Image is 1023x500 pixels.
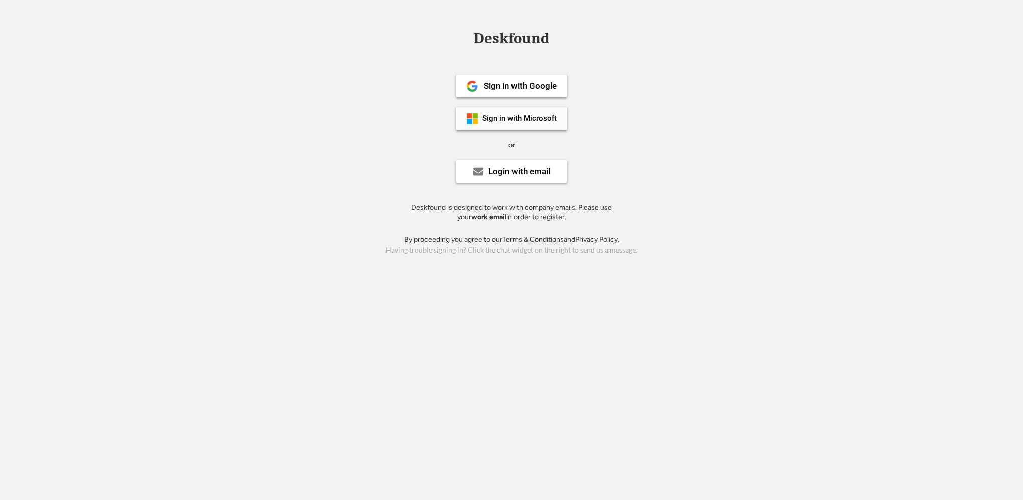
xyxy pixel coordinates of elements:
[469,31,554,46] div: Deskfound
[482,115,557,122] div: Sign in with Microsoft
[471,213,506,221] strong: work email
[575,235,619,244] a: Privacy Policy.
[502,235,564,244] a: Terms & Conditions
[488,167,550,176] div: Login with email
[399,203,624,222] div: Deskfound is designed to work with company emails. Please use your in order to register.
[484,82,557,90] div: Sign in with Google
[404,235,619,245] div: By proceeding you agree to our and
[508,140,515,150] div: or
[466,80,478,92] img: 1024px-Google__G__Logo.svg.png
[466,113,478,125] img: ms-symbollockup_mssymbol_19.png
